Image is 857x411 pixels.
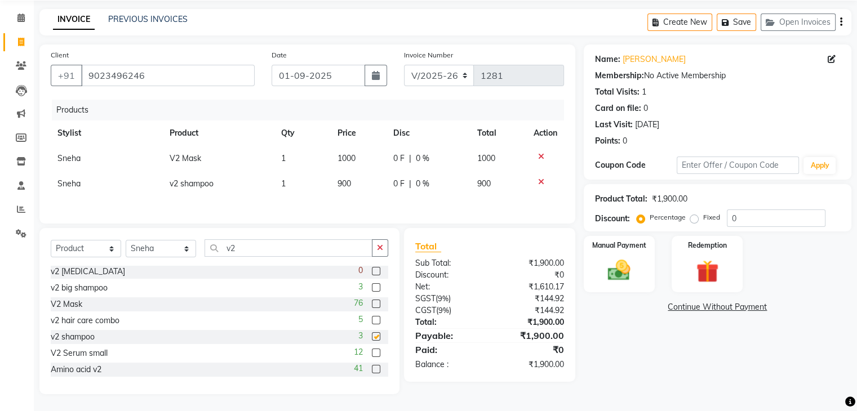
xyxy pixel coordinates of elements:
div: Total: [407,316,490,328]
label: Date [272,50,287,60]
div: v2 shampoo [51,331,95,343]
div: Points: [595,135,620,147]
button: +91 [51,65,82,86]
span: 5 [358,314,363,325]
span: 900 [338,178,351,189]
div: v2 [MEDICAL_DATA] [51,266,125,278]
span: 0 F [393,178,405,190]
div: Net: [407,281,490,293]
span: 1000 [477,153,495,163]
th: Total [470,120,527,146]
div: 0 [643,102,648,114]
span: v2 shampoo [170,178,214,189]
span: 1 [281,178,286,189]
span: | [409,153,411,164]
div: ₹1,900.00 [490,359,572,370]
div: Name: [595,53,620,65]
div: V2 Serum small [51,347,108,359]
div: No Active Membership [595,70,840,82]
div: Coupon Code [595,159,677,171]
div: ( ) [407,293,490,305]
th: Disc [387,120,470,146]
div: ₹1,610.17 [490,281,572,293]
span: Sneha [57,178,81,189]
div: Paid: [407,343,490,356]
div: V2 Mask [51,298,82,310]
span: 41 [354,363,363,374]
div: Membership: [595,70,644,82]
img: _cash.svg [601,257,637,283]
span: SGST [415,293,436,303]
label: Redemption [688,240,727,251]
button: Save [717,14,756,31]
button: Apply [803,157,836,174]
input: Search or Scan [205,239,372,257]
span: 0 [358,265,363,276]
div: Products [52,100,572,120]
label: Percentage [650,212,686,222]
span: 9% [438,306,449,315]
span: 0 % [416,153,429,164]
th: Product [163,120,275,146]
div: ₹0 [490,343,572,356]
a: [PERSON_NAME] [623,53,686,65]
span: CGST [415,305,436,315]
div: 0 [623,135,627,147]
span: 1 [281,153,286,163]
div: Total Visits: [595,86,640,98]
div: ₹1,900.00 [490,257,572,269]
span: 9% [438,294,449,303]
span: 0 F [393,153,405,164]
div: ₹144.92 [490,305,572,316]
th: Action [527,120,564,146]
div: Last Visit: [595,119,633,131]
div: ₹1,900.00 [490,316,572,328]
span: 3 [358,281,363,293]
label: Client [51,50,69,60]
span: V2 Mask [170,153,201,163]
input: Enter Offer / Coupon Code [677,157,800,174]
label: Invoice Number [404,50,453,60]
div: v2 hair care combo [51,315,119,327]
div: Product Total: [595,193,647,205]
th: Stylist [51,120,163,146]
span: Total [415,240,441,252]
span: Sneha [57,153,81,163]
label: Fixed [703,212,720,222]
a: Continue Without Payment [586,301,849,313]
span: 0 % [416,178,429,190]
a: INVOICE [53,10,95,30]
div: Payable: [407,329,490,342]
div: ( ) [407,305,490,316]
div: ₹0 [490,269,572,281]
div: [DATE] [635,119,659,131]
button: Open Invoices [761,14,836,31]
div: Sub Total: [407,257,490,269]
span: 12 [354,346,363,358]
span: 900 [477,178,491,189]
span: | [409,178,411,190]
div: Balance : [407,359,490,370]
span: 76 [354,297,363,309]
label: Manual Payment [592,240,646,251]
span: 3 [358,330,363,342]
div: ₹1,900.00 [490,329,572,342]
th: Qty [274,120,330,146]
div: 1 [642,86,646,98]
th: Price [331,120,387,146]
input: Search by Name/Mobile/Email/Code [81,65,255,86]
button: Create New [647,14,712,31]
div: Discount: [595,213,630,225]
div: Amino acid v2 [51,364,101,376]
a: PREVIOUS INVOICES [108,14,188,24]
div: Discount: [407,269,490,281]
img: _gift.svg [689,257,726,285]
span: 1000 [338,153,356,163]
div: ₹144.92 [490,293,572,305]
div: v2 big shampoo [51,282,108,294]
div: Card on file: [595,102,641,114]
div: ₹1,900.00 [652,193,687,205]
